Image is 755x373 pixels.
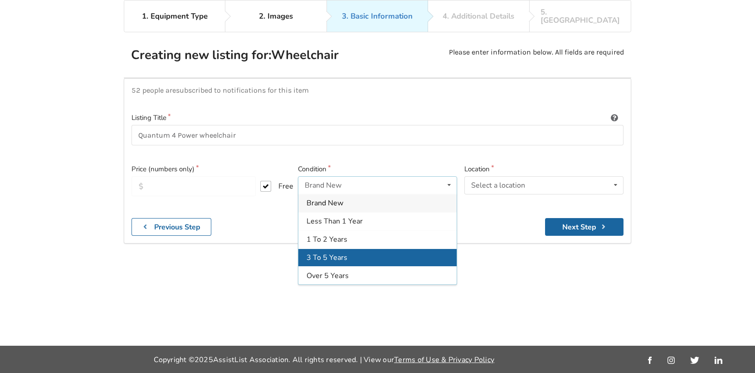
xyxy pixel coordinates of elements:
[307,234,347,244] span: 1 To 2 Years
[142,12,208,20] div: 1. Equipment Type
[132,218,211,236] button: Previous Step
[464,164,623,174] label: Location
[260,181,286,192] label: Free
[545,218,623,236] button: Next Step
[132,86,623,94] p: 52 people are subscribed to notifications for this item
[154,222,200,232] b: Previous Step
[298,164,457,174] label: Condition
[648,357,652,364] img: facebook_link
[690,357,699,364] img: twitter_link
[305,182,341,189] div: Brand New
[449,47,624,70] p: Please enter information below. All fields are required
[715,357,722,364] img: linkedin_link
[131,47,376,63] h2: Creating new listing for: Wheelchair
[132,113,623,123] label: Listing Title
[259,12,293,20] div: 2. Images
[342,12,413,20] div: 3. Basic Information
[307,253,347,263] span: 3 To 5 Years
[471,182,525,189] div: Select a location
[667,357,675,364] img: instagram_link
[394,355,494,365] a: Terms of Use & Privacy Policy
[132,164,291,174] label: Price (numbers only)
[307,216,363,226] span: Less Than 1 Year
[307,199,343,209] span: Brand New
[307,271,349,281] span: Over 5 Years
